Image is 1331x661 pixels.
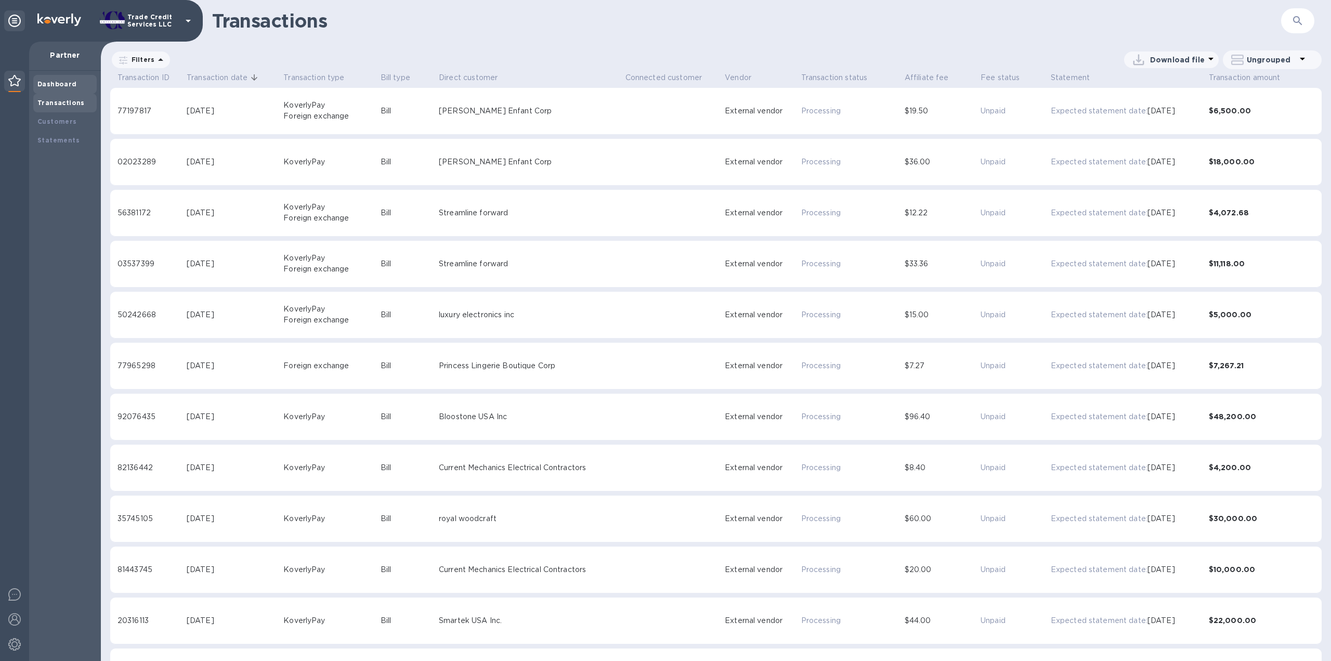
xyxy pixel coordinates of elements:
div: Foreign exchange [283,360,376,371]
div: Bill [381,157,435,167]
img: Partner [8,75,21,86]
p: Unpaid [981,258,1047,269]
span: Transaction amount [1209,71,1294,84]
p: Unpaid [981,411,1047,422]
div: Bill [381,615,435,626]
div: External vendor [725,411,797,422]
div: [DATE] [187,360,279,371]
div: Princess Lingerie Boutique Corp [439,360,621,371]
div: royal woodcraft [439,513,621,524]
div: Bill [381,411,435,422]
div: External vendor [725,360,797,371]
p: Processing [801,411,901,422]
p: [DATE] [1147,106,1175,116]
div: Bloostone USA Inc [439,411,621,422]
span: Affiliate fee [905,71,962,84]
div: [DATE] [187,106,279,116]
p: Unpaid [981,564,1047,575]
div: KoverlyPay [283,304,376,315]
span: Fee status [981,71,1034,84]
div: [PERSON_NAME] Enfant Corp [439,157,621,167]
p: Partner [37,50,93,60]
p: Unpaid [981,157,1047,167]
div: External vendor [725,513,797,524]
div: Bill [381,462,435,473]
div: External vendor [725,157,797,167]
div: External vendor [725,106,797,116]
div: [DATE] [187,411,279,422]
div: Foreign exchange [283,264,376,275]
p: Expected statement date: [1051,106,1147,116]
div: External vendor [725,258,797,269]
span: Fee status [981,71,1020,84]
div: Current Mechanics Electrical Contractors [439,564,621,575]
p: [DATE] [1147,513,1175,524]
span: Connected customer [625,71,702,84]
div: Foreign exchange [283,213,376,224]
div: $8.40 [905,462,976,473]
p: Expected statement date: [1051,462,1147,473]
p: Unpaid [981,208,1047,218]
div: $33.36 [905,258,976,269]
div: $4,072.68 [1209,208,1314,218]
span: Bill type [381,71,424,84]
div: Streamline forward [439,258,621,269]
span: Transaction type [283,71,358,84]
p: Processing [801,258,901,269]
div: $10,000.00 [1209,564,1314,575]
div: $36.00 [905,157,976,167]
span: Statement [1051,71,1090,84]
p: Expected statement date: [1051,615,1147,626]
div: 77197817 [118,106,182,116]
div: [PERSON_NAME] Enfant Corp [439,106,621,116]
p: [DATE] [1147,360,1175,371]
div: 77965298 [118,360,182,371]
p: Processing [801,513,901,524]
div: 81443745 [118,564,182,575]
div: KoverlyPay [283,253,376,264]
div: Foreign exchange [283,111,376,122]
span: Transaction date [187,71,261,84]
div: [DATE] [187,513,279,524]
span: Transaction type [283,71,344,84]
div: Bill [381,513,435,524]
p: Processing [801,208,901,218]
span: Vendor [725,71,751,84]
p: Expected statement date: [1051,411,1147,422]
div: [DATE] [187,157,279,167]
div: External vendor [725,564,797,575]
p: Expected statement date: [1051,309,1147,320]
span: Direct customer [439,71,498,84]
div: 35745105 [118,513,182,524]
span: Transaction date [187,71,247,84]
div: $6,500.00 [1209,106,1314,116]
b: Dashboard [37,80,77,88]
div: KoverlyPay [283,411,376,422]
p: Expected statement date: [1051,564,1147,575]
span: Transaction ID [118,71,169,84]
p: [DATE] [1147,615,1175,626]
div: External vendor [725,462,797,473]
b: Statements [37,136,80,144]
div: $60.00 [905,513,976,524]
span: Affiliate fee [905,71,949,84]
div: Bill [381,309,435,320]
p: [DATE] [1147,564,1175,575]
p: Expected statement date: [1051,360,1147,371]
b: Transactions [37,99,85,107]
div: [DATE] [187,564,279,575]
span: Bill type [381,71,410,84]
div: $22,000.00 [1209,615,1314,626]
div: Bill [381,258,435,269]
p: [DATE] [1147,208,1175,218]
div: Streamline forward [439,208,621,218]
p: [DATE] [1147,411,1175,422]
div: Bill [381,208,435,218]
div: [DATE] [187,258,279,269]
div: 50242668 [118,309,182,320]
span: Transaction status [801,71,881,84]
p: Filters [127,55,154,64]
p: Processing [801,564,901,575]
span: Transaction status [801,71,868,84]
